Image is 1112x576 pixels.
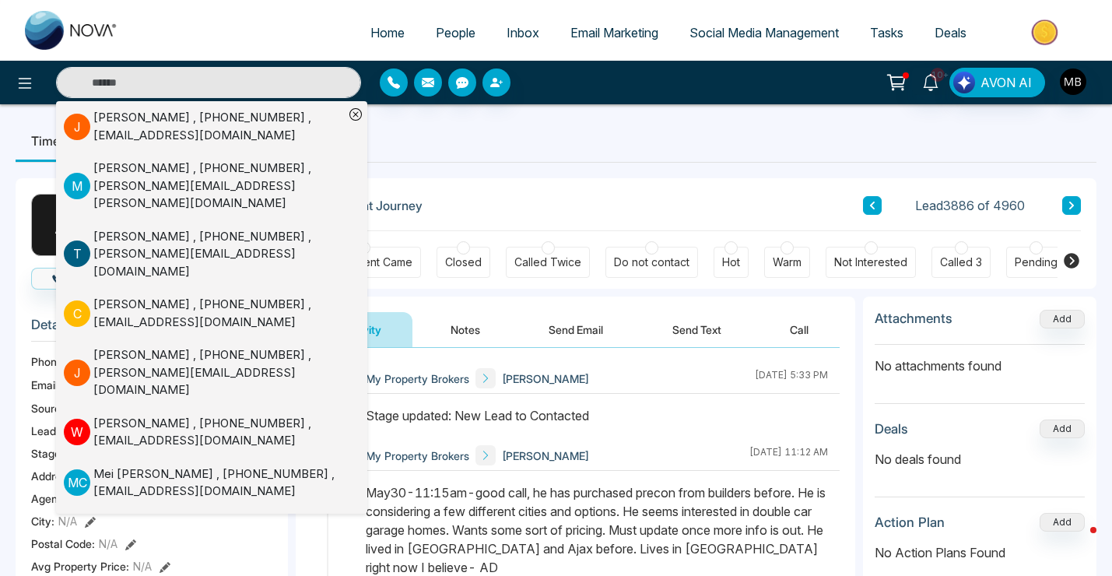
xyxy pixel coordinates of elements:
div: [PERSON_NAME] , [PHONE_NUMBER] , [PERSON_NAME][EMAIL_ADDRESS][DOMAIN_NAME] [93,346,344,399]
button: Notes [419,312,511,347]
p: T [64,241,90,267]
div: [PERSON_NAME] , [PHONE_NUMBER] , [EMAIL_ADDRESS][DOMAIN_NAME] [93,109,344,144]
button: Add [1040,513,1085,532]
img: Market-place.gif [990,15,1103,50]
div: Not Interested [834,255,907,270]
div: Hot [722,255,740,270]
h3: Attachments [875,311,952,326]
a: Email Marketing [555,18,674,47]
h3: Action Plan [875,515,945,530]
p: J [64,360,90,386]
span: People [436,25,475,40]
button: Call [31,268,107,290]
h3: Deals [875,421,908,437]
img: User Avatar [1060,68,1086,95]
div: [DATE] 11:12 AM [749,445,828,465]
span: Tasks [870,25,903,40]
a: Social Media Management [674,18,854,47]
span: N/A [133,558,152,574]
p: J [64,114,90,140]
div: Called 3 [940,255,982,270]
div: [PERSON_NAME] , [PHONE_NUMBER] , [EMAIL_ADDRESS][DOMAIN_NAME] [93,415,344,450]
span: Deals [935,25,966,40]
span: [PERSON_NAME] [502,371,589,387]
span: N/A [58,513,77,529]
button: Call [759,312,840,347]
div: Called Twice [514,255,581,270]
div: Mei [PERSON_NAME] , [PHONE_NUMBER] , [EMAIL_ADDRESS][DOMAIN_NAME] [93,465,344,500]
a: 10+ [912,68,949,95]
span: Social Media Management [689,25,839,40]
span: Agent: [31,490,65,507]
span: Avg Property Price : [31,558,129,574]
span: Lead 3886 of 4960 [915,196,1025,215]
div: Warm [773,255,802,270]
button: Add [1040,420,1085,438]
span: Phone: [31,353,66,370]
img: Nova CRM Logo [25,11,118,50]
div: [DATE] 5:33 PM [755,368,828,388]
span: Home [370,25,405,40]
li: Timeline [16,120,96,162]
p: M [64,173,90,199]
span: City : [31,513,54,529]
p: No attachments found [875,345,1085,375]
p: No deals found [875,450,1085,469]
span: Lead Type: [31,423,87,439]
button: AVON AI [949,68,1045,97]
button: Send Text [641,312,752,347]
span: My Property Brokers [366,371,469,387]
span: [PERSON_NAME] [502,448,589,464]
span: N/A [99,536,118,552]
div: [PERSON_NAME] , [PHONE_NUMBER] , [EMAIL_ADDRESS][DOMAIN_NAME] [93,296,344,331]
button: Send Email [517,312,634,347]
h3: Details [31,317,272,341]
span: Email Marketing [570,25,658,40]
div: [PERSON_NAME] , [PHONE_NUMBER] , [PERSON_NAME][EMAIL_ADDRESS][DOMAIN_NAME] [93,228,344,281]
span: Stage: [31,445,64,462]
span: 10+ [931,68,945,82]
div: [PERSON_NAME] , [PHONE_NUMBER] , [PERSON_NAME][EMAIL_ADDRESS][PERSON_NAME][DOMAIN_NAME] [93,160,344,212]
span: Add [1040,311,1085,325]
span: Address: [31,468,98,484]
div: Closed [445,255,482,270]
p: W [64,419,90,445]
img: Lead Flow [953,72,975,93]
span: My Property Brokers [366,448,469,464]
span: Email: [31,377,61,393]
iframe: Intercom live chat [1059,523,1096,560]
div: Do not contact [614,255,689,270]
a: People [420,18,491,47]
p: M C [64,469,90,496]
span: Inbox [507,25,539,40]
div: A [31,194,93,256]
a: Home [355,18,420,47]
div: Pending [1015,255,1058,270]
p: No Action Plans Found [875,543,1085,562]
span: Postal Code : [31,536,95,552]
p: C [64,300,90,327]
a: Deals [919,18,982,47]
span: Source: [31,400,70,416]
button: Add [1040,310,1085,328]
a: Inbox [491,18,555,47]
a: Tasks [854,18,919,47]
span: AVON AI [980,73,1032,92]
